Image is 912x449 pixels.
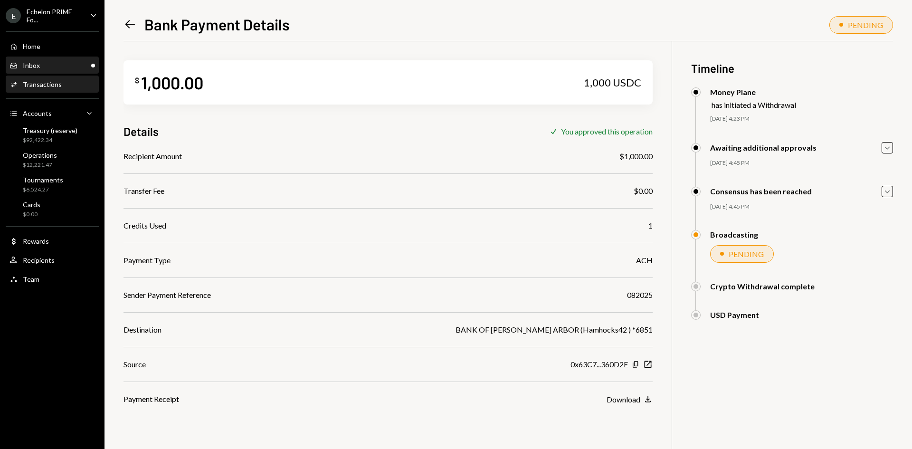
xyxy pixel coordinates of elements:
div: Transfer Fee [123,185,164,197]
div: $0.00 [23,210,40,219]
a: Transactions [6,76,99,93]
a: Inbox [6,57,99,74]
div: BANK OF [PERSON_NAME] ARBOR (Hamhocks42 ) *6851 [456,324,653,335]
div: $92,422.34 [23,136,77,144]
div: Treasury (reserve) [23,126,77,134]
div: 0x63C7...360D2E [570,359,628,370]
div: Inbox [23,61,40,69]
div: Home [23,42,40,50]
div: Team [23,275,39,283]
h1: Bank Payment Details [144,15,290,34]
div: 1,000.00 [141,72,203,93]
div: $6,524.27 [23,186,63,194]
div: ACH [636,255,653,266]
div: $12,221.47 [23,161,57,169]
div: Credits Used [123,220,166,231]
div: $ [135,76,139,85]
a: Rewards [6,232,99,249]
h3: Details [123,124,159,139]
a: Cards$0.00 [6,198,99,220]
div: Broadcasting [710,230,758,239]
div: Tournaments [23,176,63,184]
div: Payment Receipt [123,393,179,405]
a: Home [6,38,99,55]
div: Consensus has been reached [710,187,812,196]
div: Transactions [23,80,62,88]
a: Team [6,270,99,287]
div: 1,000 USDC [584,76,641,89]
div: Operations [23,151,57,159]
div: [DATE] 4:45 PM [710,159,893,167]
div: Cards [23,201,40,209]
div: has initiated a Withdrawal [712,100,796,109]
a: Accounts [6,105,99,122]
div: Sender Payment Reference [123,289,211,301]
div: [DATE] 4:45 PM [710,203,893,211]
button: Download [607,394,653,405]
div: Accounts [23,109,52,117]
div: PENDING [848,20,883,29]
div: Rewards [23,237,49,245]
div: Source [123,359,146,370]
a: Recipients [6,251,99,268]
div: Recipients [23,256,55,264]
a: Treasury (reserve)$92,422.34 [6,124,99,146]
div: Destination [123,324,161,335]
div: You approved this operation [561,127,653,136]
div: Echelon PRIME Fo... [27,8,83,24]
div: E [6,8,21,23]
div: PENDING [729,249,764,258]
div: Crypto Withdrawal complete [710,282,815,291]
div: Money Plane [710,87,796,96]
div: [DATE] 4:23 PM [710,115,893,123]
div: $0.00 [634,185,653,197]
div: Download [607,395,640,404]
div: 082025 [627,289,653,301]
div: USD Payment [710,310,759,319]
a: Tournaments$6,524.27 [6,173,99,196]
div: 1 [648,220,653,231]
div: $1,000.00 [619,151,653,162]
a: Operations$12,221.47 [6,148,99,171]
div: Awaiting additional approvals [710,143,817,152]
div: Payment Type [123,255,171,266]
h3: Timeline [691,60,893,76]
div: Recipient Amount [123,151,182,162]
